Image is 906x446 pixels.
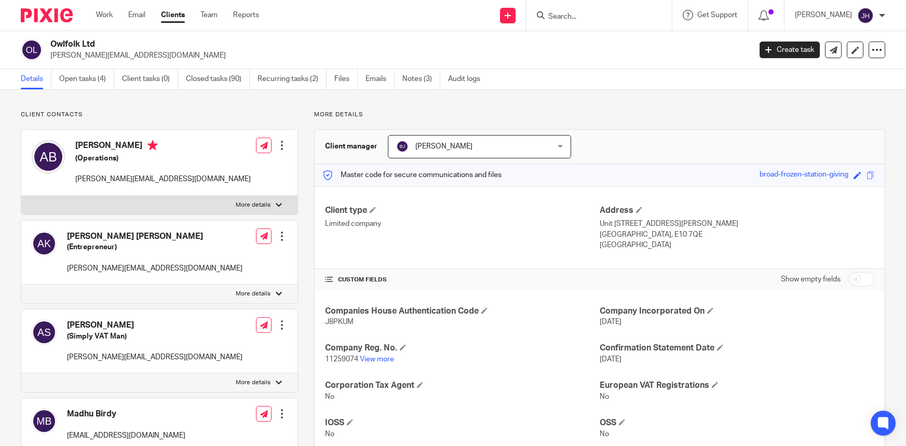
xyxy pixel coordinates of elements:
span: No [600,393,609,400]
span: No [600,430,609,438]
h4: Company Reg. No. [325,343,600,354]
p: Limited company [325,219,600,229]
h4: [PERSON_NAME] [67,320,242,331]
p: More details [314,111,885,119]
h2: Owlfolk Ltd [50,39,605,50]
a: Audit logs [448,69,488,89]
p: [PERSON_NAME][EMAIL_ADDRESS][DOMAIN_NAME] [67,352,242,362]
span: No [325,430,334,438]
h4: CUSTOM FIELDS [325,276,600,284]
img: svg%3E [32,231,57,256]
h4: Company Incorporated On [600,306,874,317]
a: Emails [366,69,395,89]
h5: (Simply VAT Man) [67,331,242,342]
h4: Madhu Birdy [67,409,185,420]
a: Notes (3) [402,69,440,89]
img: svg%3E [857,7,874,24]
p: [PERSON_NAME][EMAIL_ADDRESS][DOMAIN_NAME] [67,263,242,274]
span: [DATE] [600,318,621,326]
p: Master code for secure communications and files [322,170,502,180]
a: Closed tasks (90) [186,69,250,89]
span: 11259074 [325,356,358,363]
a: Recurring tasks (2) [258,69,327,89]
span: J8PKUM [325,318,354,326]
a: Files [334,69,358,89]
label: Show empty fields [781,274,841,285]
p: [GEOGRAPHIC_DATA], E10 7QE [600,229,874,240]
img: svg%3E [396,140,409,153]
p: Unit [STREET_ADDRESS][PERSON_NAME] [600,219,874,229]
a: Team [200,10,218,20]
p: [PERSON_NAME] [795,10,852,20]
p: [EMAIL_ADDRESS][DOMAIN_NAME] [67,430,185,441]
i: Primary [147,140,158,151]
span: No [325,393,334,400]
p: More details [236,379,271,387]
h4: European VAT Registrations [600,380,874,391]
h4: [PERSON_NAME] [PERSON_NAME] [67,231,242,242]
img: Pixie [21,8,73,22]
p: Client contacts [21,111,298,119]
input: Search [547,12,641,22]
a: Work [96,10,113,20]
h4: Companies House Authentication Code [325,306,600,317]
h4: Client type [325,205,600,216]
span: [PERSON_NAME] [415,143,472,150]
p: [PERSON_NAME][EMAIL_ADDRESS][DOMAIN_NAME] [50,50,744,61]
a: Client tasks (0) [122,69,178,89]
h4: IOSS [325,417,600,428]
h3: Client manager [325,141,377,152]
h4: Address [600,205,874,216]
span: Get Support [697,11,737,19]
p: More details [236,290,271,298]
p: [GEOGRAPHIC_DATA] [600,240,874,250]
img: svg%3E [32,409,57,434]
a: Create task [760,42,820,58]
h4: [PERSON_NAME] [75,140,251,153]
p: More details [236,201,271,209]
h5: (Operations) [75,153,251,164]
a: Clients [161,10,185,20]
a: Details [21,69,51,89]
a: View more [360,356,394,363]
img: svg%3E [32,320,57,345]
a: Open tasks (4) [59,69,114,89]
div: broad-frozen-station-giving [760,169,848,181]
p: [PERSON_NAME][EMAIL_ADDRESS][DOMAIN_NAME] [75,174,251,184]
span: [DATE] [600,356,621,363]
h5: (Entrepreneur) [67,242,242,252]
img: svg%3E [32,140,65,173]
h4: Confirmation Statement Date [600,343,874,354]
img: svg%3E [21,39,43,61]
a: Reports [233,10,259,20]
a: Email [128,10,145,20]
h4: Corporation Tax Agent [325,380,600,391]
h4: OSS [600,417,874,428]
